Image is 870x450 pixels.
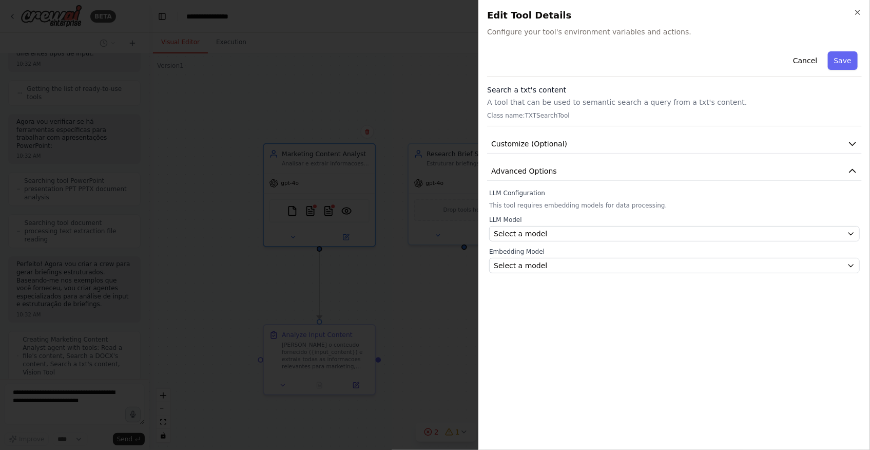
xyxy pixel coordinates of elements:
[487,27,862,37] span: Configure your tool's environment variables and actions.
[787,51,823,70] button: Cancel
[487,162,862,181] button: Advanced Options
[491,166,557,176] span: Advanced Options
[487,135,862,154] button: Customize (Optional)
[489,248,860,256] label: Embedding Model
[494,260,547,271] span: Select a model
[489,201,860,210] p: This tool requires embedding models for data processing.
[494,229,547,239] span: Select a model
[828,51,858,70] button: Save
[489,216,860,224] label: LLM Model
[489,226,860,241] button: Select a model
[487,111,862,120] p: Class name: TXTSearchTool
[487,8,862,23] h2: Edit Tool Details
[489,258,860,273] button: Select a model
[487,85,862,95] h3: Search a txt's content
[487,97,862,107] p: A tool that can be used to semantic search a query from a txt's content.
[491,139,567,149] span: Customize (Optional)
[489,189,860,197] label: LLM Configuration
